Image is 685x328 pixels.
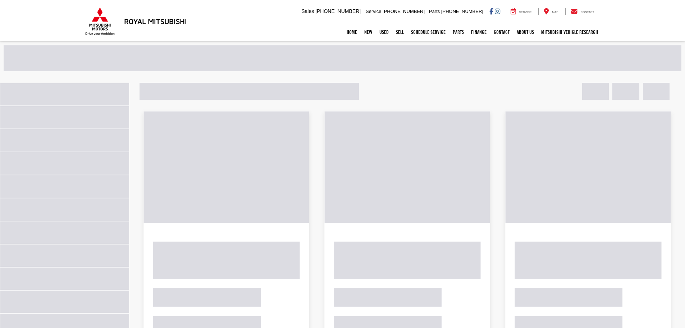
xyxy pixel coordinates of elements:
a: Finance [467,23,490,41]
span: [PHONE_NUMBER] [383,9,425,14]
span: Service [519,10,532,14]
a: Contact [490,23,513,41]
a: Service [505,8,537,15]
span: Sales [301,8,314,14]
a: Schedule Service: Opens in a new tab [407,23,449,41]
span: Service [366,9,381,14]
h3: Royal Mitsubishi [124,17,187,25]
a: Map [538,8,563,15]
a: Parts: Opens in a new tab [449,23,467,41]
span: [PHONE_NUMBER] [441,9,483,14]
span: [PHONE_NUMBER] [315,8,361,14]
a: Facebook: Click to visit our Facebook page [489,8,493,14]
span: Parts [429,9,440,14]
img: Mitsubishi [84,7,116,35]
span: Contact [580,10,594,14]
span: Map [552,10,558,14]
a: About Us [513,23,538,41]
a: Instagram: Click to visit our Instagram page [495,8,500,14]
a: Sell [392,23,407,41]
a: New [361,23,376,41]
a: Mitsubishi Vehicle Research [538,23,602,41]
a: Used [376,23,392,41]
a: Contact [565,8,600,15]
a: Home [343,23,361,41]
